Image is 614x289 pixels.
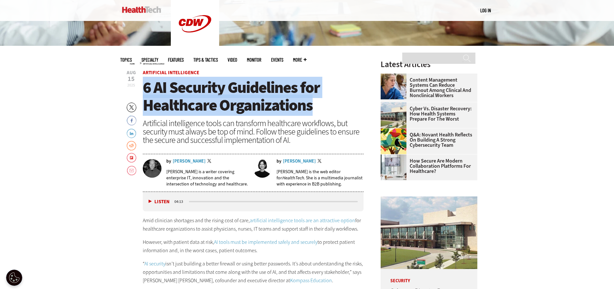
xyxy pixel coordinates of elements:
a: nurses talk in front of desktop computer [381,74,410,79]
div: media player [143,192,364,211]
a: CDW [171,43,219,49]
a: University of Vermont Medical Center’s main campus [381,102,410,107]
a: Artificial Intelligence [143,69,199,76]
a: AI tools must be implemented safely and securely [214,239,317,245]
a: How Secure Are Modern Collaboration Platforms for Healthcare? [381,158,473,174]
span: Topics [120,57,132,62]
p: [PERSON_NAME] is the web editor for . She is a multimedia journalist with experience in B2B publi... [277,169,364,187]
a: AI security [144,260,165,267]
img: Brian Horowitz [143,159,161,178]
a: Video [228,57,237,62]
a: artificial intelligence tools are an attractive option [250,217,355,224]
a: Features [168,57,184,62]
div: Cookie Settings [6,270,22,286]
a: Content Management Systems Can Reduce Burnout Among Clinical and Nonclinical Workers [381,77,473,98]
span: Aug [127,70,136,75]
a: Events [271,57,283,62]
div: Artificial intelligence tools can transform healthcare workflows, but security must always be top... [143,119,364,144]
a: Tips & Tactics [193,57,218,62]
button: Open Preferences [6,270,22,286]
a: [PERSON_NAME] [173,159,206,164]
span: More [293,57,307,62]
img: University of Vermont Medical Center’s main campus [381,102,406,128]
em: HealthTech [282,175,304,181]
p: [PERSON_NAME] is a writer covering enterprise IT, innovation and the intersection of technology a... [166,169,249,187]
img: University of Vermont Medical Center’s main campus [381,196,477,269]
div: duration [173,199,188,204]
a: Kompass Education [290,277,332,284]
a: Q&A: Novant Health Reflects on Building a Strong Cybersecurity Team [381,132,473,148]
div: User menu [480,7,491,14]
img: Home [122,6,161,13]
p: Amid clinician shortages and the rising cost of care, for healthcare organizations to assist phys... [143,216,364,233]
p: Security [381,269,477,283]
a: Cyber vs. Disaster Recovery: How Health Systems Prepare for the Worst [381,106,473,122]
a: MonITor [247,57,261,62]
img: care team speaks with physician over conference call [381,154,406,180]
span: Specialty [141,57,158,62]
p: However, with patient data at risk, to protect patient information and, in the worst cases, patie... [143,238,364,254]
a: care team speaks with physician over conference call [381,154,410,160]
img: Jordan Scott [253,159,272,178]
span: 2025 [127,83,135,88]
span: by [277,159,281,164]
button: Listen [149,199,170,204]
img: abstract illustration of a tree [381,128,406,154]
img: nurses talk in front of desktop computer [381,74,406,99]
a: Twitter [207,159,213,164]
span: by [166,159,171,164]
a: [PERSON_NAME] [283,159,316,164]
a: Log in [480,7,491,13]
span: 15 [127,76,136,82]
span: 6 AI Security Guidelines for Healthcare Organizations [143,77,320,116]
a: abstract illustration of a tree [381,128,410,134]
h3: Latest Articles [381,60,477,68]
p: “ isn’t just building a better firewall or using better passwords. It’s about understanding the r... [143,260,364,284]
a: Twitter [317,159,323,164]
